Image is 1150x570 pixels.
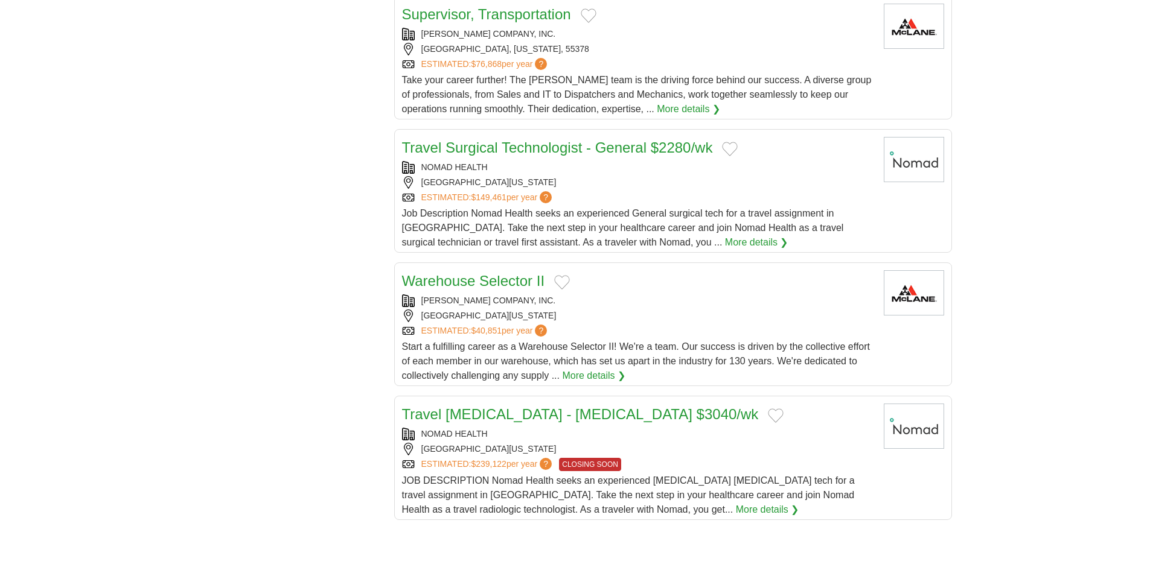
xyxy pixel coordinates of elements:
a: ESTIMATED:$239,122per year? [421,458,555,471]
a: ESTIMATED:$149,461per year? [421,191,555,204]
div: [GEOGRAPHIC_DATA][US_STATE] [402,176,874,189]
span: ? [535,325,547,337]
span: Take your career further! The [PERSON_NAME] team is the driving force behind our success. A diver... [402,75,872,114]
a: More details ❯ [736,502,799,517]
div: [GEOGRAPHIC_DATA][US_STATE] [402,309,874,322]
a: NOMAD HEALTH [421,429,488,439]
span: $149,461 [471,192,506,202]
span: $239,122 [471,459,506,469]
span: JOB DESCRIPTION Nomad Health seeks an experienced [MEDICAL_DATA] [MEDICAL_DATA] tech for a travel... [402,475,855,515]
img: McLane Company logo [884,270,944,315]
div: [GEOGRAPHIC_DATA][US_STATE] [402,443,874,455]
div: [GEOGRAPHIC_DATA], [US_STATE], 55378 [402,43,874,55]
button: Add to favorite jobs [722,142,738,156]
span: CLOSING SOON [559,458,621,471]
span: ? [540,458,552,470]
span: Job Description Nomad Health seeks an experienced General surgical tech for a travel assignment i... [402,208,844,247]
a: More details ❯ [725,235,788,250]
span: ? [535,58,547,70]
a: [PERSON_NAME] COMPANY, INC. [421,296,556,305]
span: Start a fulfilling career as a Warehouse Selector II! We're a team. Our success is driven by the ... [402,341,870,381]
span: $76,868 [471,59,502,69]
a: ESTIMATED:$76,868per year? [421,58,550,71]
a: NOMAD HEALTH [421,162,488,172]
a: More details ❯ [657,102,720,116]
span: ? [540,191,552,203]
a: More details ❯ [562,369,625,383]
a: [PERSON_NAME] COMPANY, INC. [421,29,556,39]
a: Travel [MEDICAL_DATA] - [MEDICAL_DATA] $3040/wk [402,406,759,422]
a: Supervisor, Transportation [402,6,571,22]
button: Add to favorite jobs [768,408,784,423]
a: Travel Surgical Technologist - General $2280/wk [402,139,713,156]
a: Warehouse Selector II [402,273,545,289]
a: ESTIMATED:$40,851per year? [421,325,550,337]
img: Nomad Health logo [884,404,944,449]
img: Nomad Health logo [884,137,944,182]
img: McLane Company logo [884,4,944,49]
span: $40,851 [471,326,502,335]
button: Add to favorite jobs [554,275,570,290]
button: Add to favorite jobs [581,8,596,23]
